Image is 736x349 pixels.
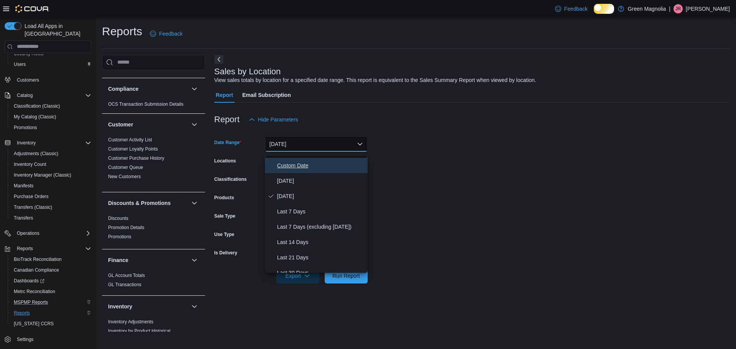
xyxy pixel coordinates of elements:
[108,101,184,107] span: OCS Transaction Submission Details
[190,302,199,311] button: Inventory
[214,195,234,201] label: Products
[190,198,199,208] button: Discounts & Promotions
[108,155,164,161] span: Customer Purchase History
[11,308,33,318] a: Reports
[214,115,240,124] h3: Report
[2,90,94,101] button: Catalog
[214,158,236,164] label: Locations
[108,282,141,287] a: GL Transactions
[246,112,301,127] button: Hide Parameters
[147,26,186,41] a: Feedback
[11,170,91,180] span: Inventory Manager (Classic)
[108,234,131,240] span: Promotions
[8,318,94,329] button: [US_STATE] CCRS
[11,112,59,121] a: My Catalog (Classic)
[8,308,94,318] button: Reports
[102,271,205,295] div: Finance
[11,149,91,158] span: Adjustments (Classic)
[14,244,91,253] span: Reports
[8,148,94,159] button: Adjustments (Classic)
[675,4,681,13] span: JR
[108,303,132,310] h3: Inventory
[8,265,94,275] button: Canadian Compliance
[108,199,188,207] button: Discounts & Promotions
[214,231,234,238] label: Use Type
[325,268,368,283] button: Run Report
[108,121,188,128] button: Customer
[14,244,36,253] button: Reports
[8,122,94,133] button: Promotions
[14,91,91,100] span: Catalog
[2,334,94,345] button: Settings
[108,102,184,107] a: OCS Transaction Submission Details
[159,30,182,38] span: Feedback
[8,111,94,122] button: My Catalog (Classic)
[8,170,94,180] button: Inventory Manager (Classic)
[108,85,138,93] h3: Compliance
[277,176,365,185] span: [DATE]
[11,213,36,223] a: Transfers
[108,164,143,170] span: Customer Queue
[2,74,94,85] button: Customers
[265,158,368,273] div: Select listbox
[14,138,91,147] span: Inventory
[277,207,365,216] span: Last 7 Days
[2,228,94,239] button: Operations
[14,204,52,210] span: Transfers (Classic)
[11,319,91,328] span: Washington CCRS
[108,121,133,128] h3: Customer
[11,112,91,121] span: My Catalog (Classic)
[17,230,39,236] span: Operations
[14,267,59,273] span: Canadian Compliance
[8,59,94,70] button: Users
[11,60,91,69] span: Users
[108,137,152,143] a: Customer Activity List
[277,222,365,231] span: Last 7 Days (excluding [DATE])
[108,199,171,207] h3: Discounts & Promotions
[277,268,365,277] span: Last 30 Days
[11,123,40,132] a: Promotions
[11,255,91,264] span: BioTrack Reconciliation
[332,272,360,280] span: Run Report
[108,328,171,334] span: Inventory by Product Historical
[190,120,199,129] button: Customer
[108,272,145,279] span: GL Account Totals
[14,288,55,295] span: Metrc Reconciliation
[11,265,62,275] a: Canadian Compliance
[17,336,33,342] span: Settings
[214,176,247,182] label: Classifications
[14,310,30,316] span: Reports
[594,4,614,14] input: Dark Mode
[102,214,205,249] div: Discounts & Promotions
[14,91,36,100] button: Catalog
[2,243,94,254] button: Reports
[102,135,205,192] div: Customer
[21,22,91,38] span: Load All Apps in [GEOGRAPHIC_DATA]
[8,297,94,308] button: MSPMP Reports
[14,183,33,189] span: Manifests
[258,116,298,123] span: Hide Parameters
[14,229,43,238] button: Operations
[108,256,128,264] h3: Finance
[11,265,91,275] span: Canadian Compliance
[564,5,588,13] span: Feedback
[242,87,291,103] span: Email Subscription
[11,203,55,212] a: Transfers (Classic)
[8,275,94,286] a: Dashboards
[8,286,94,297] button: Metrc Reconciliation
[11,213,91,223] span: Transfers
[686,4,730,13] p: [PERSON_NAME]
[214,67,281,76] h3: Sales by Location
[11,298,51,307] a: MSPMP Reports
[108,146,158,152] a: Customer Loyalty Points
[11,276,91,285] span: Dashboards
[108,174,141,180] span: New Customers
[14,321,54,327] span: [US_STATE] CCRS
[108,319,153,324] a: Inventory Adjustments
[11,149,61,158] a: Adjustments (Classic)
[108,273,145,278] a: GL Account Totals
[11,319,57,328] a: [US_STATE] CCRS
